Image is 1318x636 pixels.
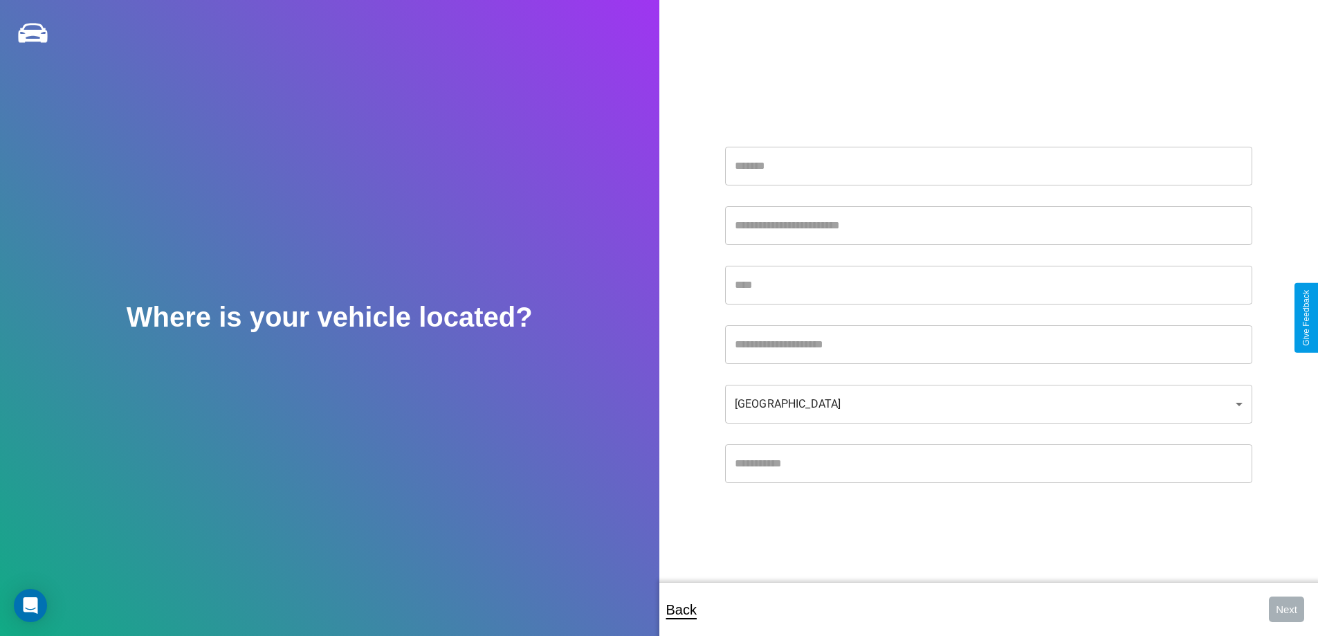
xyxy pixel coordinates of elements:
[14,589,47,622] div: Open Intercom Messenger
[1269,597,1304,622] button: Next
[666,597,697,622] p: Back
[1301,290,1311,346] div: Give Feedback
[725,385,1252,424] div: [GEOGRAPHIC_DATA]
[127,302,533,333] h2: Where is your vehicle located?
